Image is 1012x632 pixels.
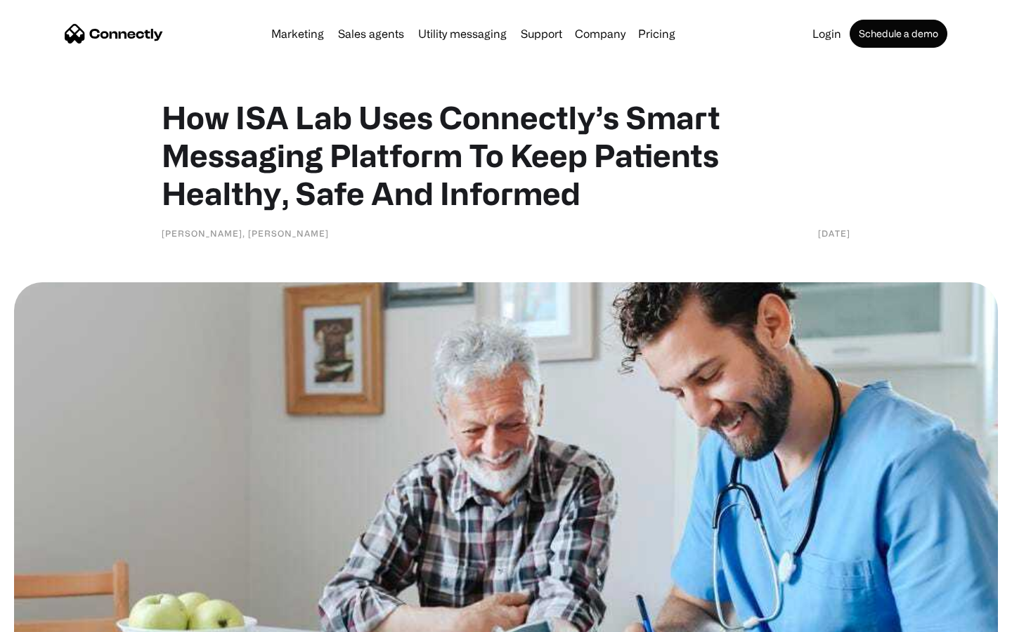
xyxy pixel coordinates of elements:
[413,28,512,39] a: Utility messaging
[515,28,568,39] a: Support
[850,20,947,48] a: Schedule a demo
[266,28,330,39] a: Marketing
[818,226,850,240] div: [DATE]
[575,24,625,44] div: Company
[162,226,329,240] div: [PERSON_NAME], [PERSON_NAME]
[14,607,84,627] aside: Language selected: English
[162,98,850,212] h1: How ISA Lab Uses Connectly’s Smart Messaging Platform To Keep Patients Healthy, Safe And Informed
[28,607,84,627] ul: Language list
[571,24,630,44] div: Company
[65,23,163,44] a: home
[332,28,410,39] a: Sales agents
[807,28,847,39] a: Login
[632,28,681,39] a: Pricing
